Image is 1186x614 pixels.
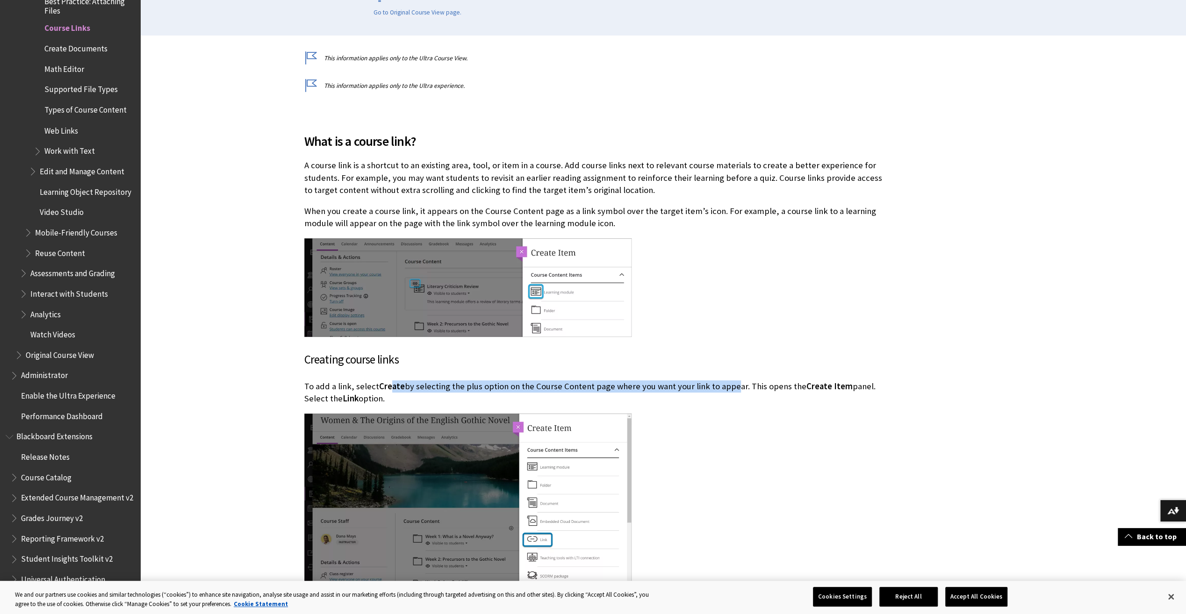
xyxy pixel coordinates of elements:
img: Image of Course Content page with Create Item panel open. A blue box highlights the Link option i... [304,414,632,596]
span: Reuse Content [35,245,85,257]
img: image of course link icon on Course Content page and learning module icon on Create Item panel [304,238,632,337]
span: Performance Dashboard [21,408,103,421]
button: Cookies Settings [813,587,872,607]
span: Grades Journey v2 [21,510,83,522]
span: Original Course View [26,347,94,359]
span: Edit and Manage Content [40,163,124,176]
span: Create Documents [44,41,108,53]
span: Work with Text [44,143,95,156]
span: Reporting Framework v2 [21,530,104,543]
span: Learning Object Repository [40,184,131,196]
span: Administrator [21,367,68,380]
span: Blackboard Extensions [16,428,93,441]
span: Supported File Types [44,82,118,94]
span: What is a course link? [304,131,884,151]
span: Types of Course Content [44,102,127,114]
nav: Book outline for Blackboard Extensions [6,428,135,593]
div: We and our partners use cookies and similar technologies (“cookies”) to enhance site navigation, ... [15,590,652,608]
span: Math Editor [44,61,84,74]
p: To add a link, select by selecting the plus option on the Course Content page where you want your... [304,380,884,405]
span: Course Links [44,21,90,33]
span: Student Insights Toolkit v2 [21,551,113,564]
span: Extended Course Management v2 [21,490,133,502]
span: Create Item [806,381,853,392]
h3: Creating course links [304,351,884,369]
p: This information applies only to the Ultra experience. [304,81,884,90]
button: Reject All [879,587,938,607]
a: More information about your privacy, opens in a new tab [234,600,288,608]
p: This information applies only to the Ultra Course View. [304,54,884,63]
span: Link [343,393,359,404]
span: Assessments and Grading [30,265,115,278]
span: Web Links [44,122,78,135]
span: Mobile-Friendly Courses [35,224,117,237]
span: Universal Authentication Solution v2 [21,571,134,593]
p: A course link is a shortcut to an existing area, tool, or item in a course. Add course links next... [304,159,884,196]
p: When you create a course link, it appears on the Course Content page as a link symbol over the ta... [304,205,884,229]
button: Accept All Cookies [945,587,1007,607]
span: Interact with Students [30,286,108,298]
span: Course Catalog [21,469,72,482]
span: Video Studio [40,204,84,217]
span: Analytics [30,306,61,319]
span: Watch Videos [30,326,75,339]
span: Enable the Ultra Experience [21,387,115,400]
a: Back to top [1118,528,1186,545]
span: Create [379,381,405,392]
a: Go to Original Course View page. [374,8,461,17]
button: Close [1161,586,1181,607]
span: Release Notes [21,449,70,461]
